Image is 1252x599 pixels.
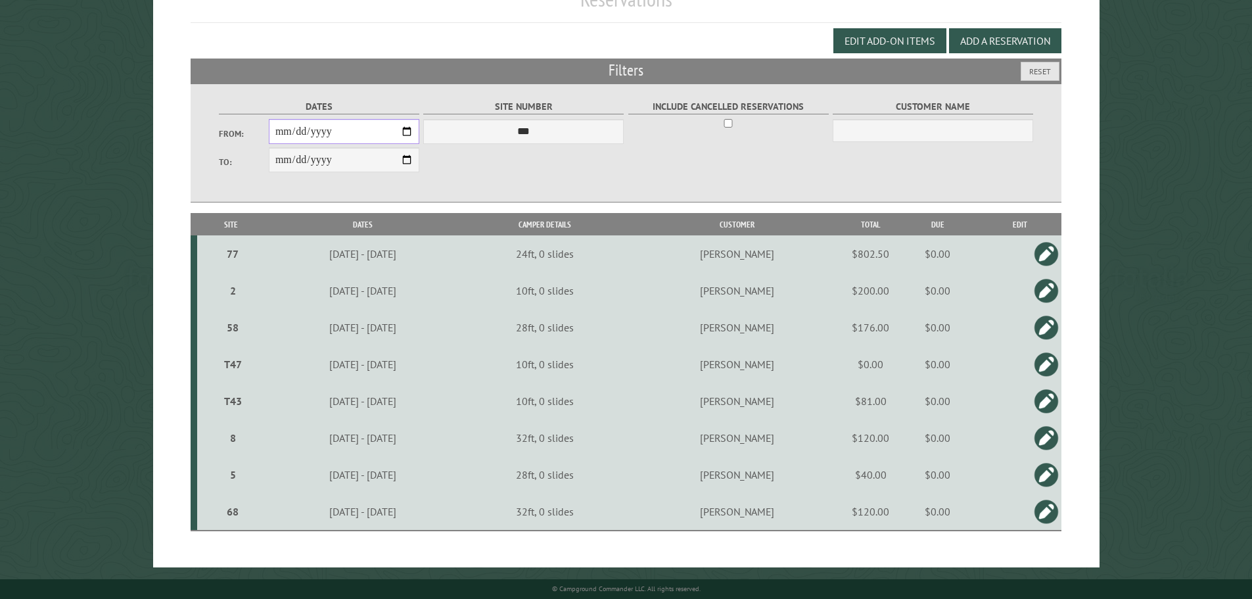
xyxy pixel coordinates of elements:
[845,346,897,383] td: $0.00
[552,585,701,593] small: © Campground Commander LLC. All rights reserved.
[267,395,458,408] div: [DATE] - [DATE]
[460,309,630,346] td: 28ft, 0 slides
[630,456,844,493] td: [PERSON_NAME]
[423,99,624,114] label: Site Number
[202,395,264,408] div: T43
[897,383,979,419] td: $0.00
[267,247,458,260] div: [DATE] - [DATE]
[630,213,844,236] th: Customer
[460,346,630,383] td: 10ft, 0 slides
[202,358,264,371] div: T47
[630,309,844,346] td: [PERSON_NAME]
[460,272,630,309] td: 10ft, 0 slides
[897,346,979,383] td: $0.00
[845,309,897,346] td: $176.00
[897,419,979,456] td: $0.00
[845,235,897,272] td: $802.50
[202,431,264,444] div: 8
[191,59,1062,84] h2: Filters
[219,156,269,168] label: To:
[267,431,458,444] div: [DATE] - [DATE]
[202,247,264,260] div: 77
[630,272,844,309] td: [PERSON_NAME]
[460,383,630,419] td: 10ft, 0 slides
[202,468,264,481] div: 5
[202,505,264,518] div: 68
[897,456,979,493] td: $0.00
[630,493,844,531] td: [PERSON_NAME]
[460,213,630,236] th: Camper Details
[833,99,1033,114] label: Customer Name
[460,456,630,493] td: 28ft, 0 slides
[460,493,630,531] td: 32ft, 0 slides
[202,284,264,297] div: 2
[266,213,460,236] th: Dates
[845,213,897,236] th: Total
[219,128,269,140] label: From:
[897,213,979,236] th: Due
[267,284,458,297] div: [DATE] - [DATE]
[897,309,979,346] td: $0.00
[202,321,264,334] div: 58
[460,235,630,272] td: 24ft, 0 slides
[460,419,630,456] td: 32ft, 0 slides
[267,321,458,334] div: [DATE] - [DATE]
[897,272,979,309] td: $0.00
[197,213,266,236] th: Site
[845,383,897,419] td: $81.00
[845,456,897,493] td: $40.00
[267,505,458,518] div: [DATE] - [DATE]
[267,468,458,481] div: [DATE] - [DATE]
[630,235,844,272] td: [PERSON_NAME]
[219,99,419,114] label: Dates
[628,99,829,114] label: Include Cancelled Reservations
[267,358,458,371] div: [DATE] - [DATE]
[845,419,897,456] td: $120.00
[845,272,897,309] td: $200.00
[630,419,844,456] td: [PERSON_NAME]
[845,493,897,531] td: $120.00
[1021,62,1059,81] button: Reset
[630,346,844,383] td: [PERSON_NAME]
[833,28,946,53] button: Edit Add-on Items
[630,383,844,419] td: [PERSON_NAME]
[949,28,1061,53] button: Add a Reservation
[897,493,979,531] td: $0.00
[979,213,1062,236] th: Edit
[897,235,979,272] td: $0.00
